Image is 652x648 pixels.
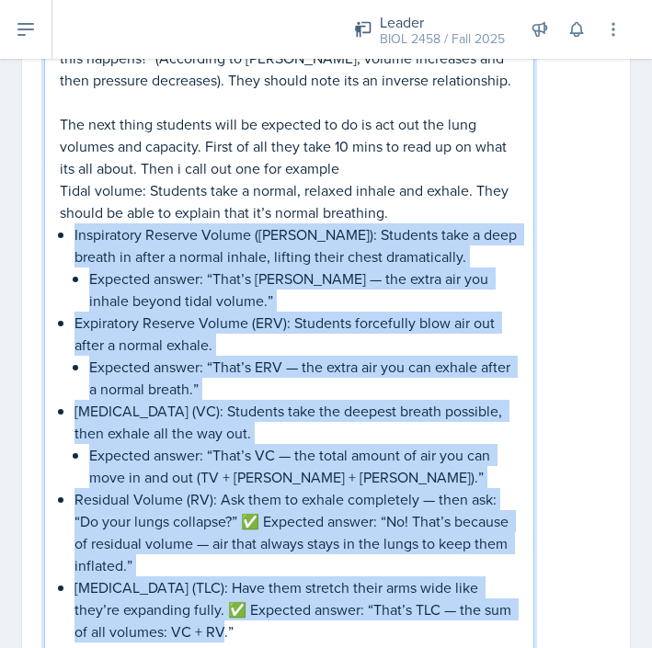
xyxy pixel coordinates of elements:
[74,576,519,642] p: [MEDICAL_DATA] (TLC): Have them stretch their arms wide like they’re expanding fully. ✅ Expected ...
[60,113,519,179] p: The next thing students will be expected to do is act out the lung volumes and capacity. First of...
[89,444,519,488] p: Expected answer: “That’s VC — the total amount of air you can move in and out (TV + [PERSON_NAME]...
[89,356,519,400] p: Expected answer: “That’s ERV — the extra air you can exhale after a normal breath.”
[380,29,505,49] div: BIOL 2458 / Fall 2025
[74,312,519,356] p: Expiratory Reserve Volume (ERV): Students forcefully blow air out after a normal exhale.
[60,179,519,223] p: Tidal volume: Students take a normal, relaxed inhale and exhale. They should be able to explain t...
[74,223,519,267] p: Inspiratory Reserve Volume ([PERSON_NAME]): Students take a deep breath in after a normal inhale,...
[74,510,519,576] p: “Do your lungs collapse?” ✅ Expected answer: “No! That’s because of residual volume — air that al...
[74,488,519,510] p: Residual Volume (RV): Ask them to exhale completely — then ask:
[74,400,519,444] p: [MEDICAL_DATA] (VC): Students take the deepest breath possible, then exhale all the way out.
[89,267,519,312] p: Expected answer: “That’s [PERSON_NAME] — the extra air you inhale beyond tidal volume.”
[380,11,505,33] div: Leader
